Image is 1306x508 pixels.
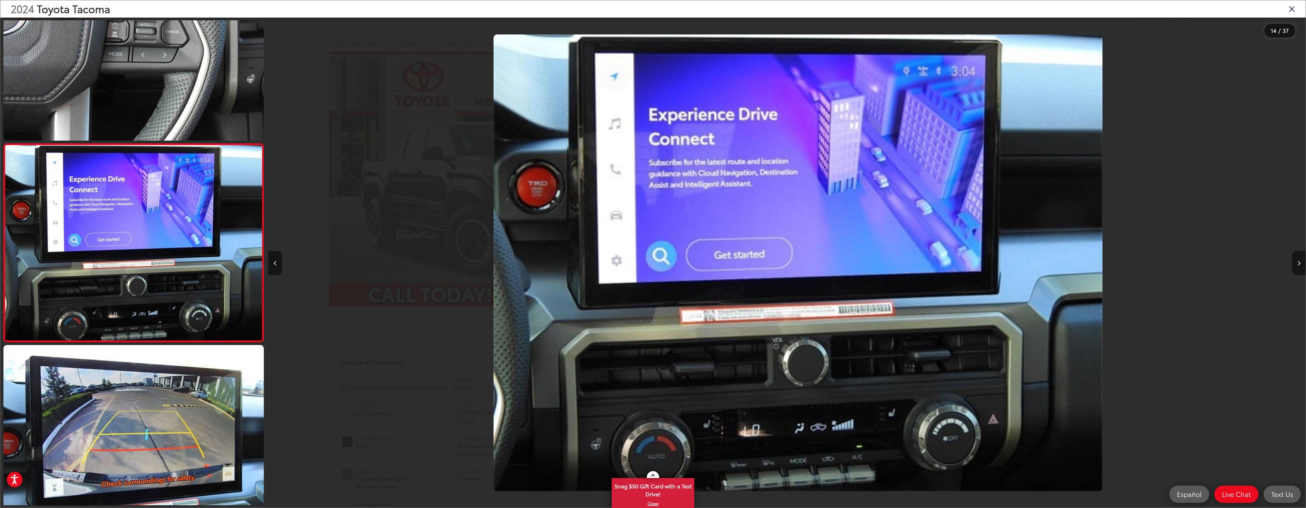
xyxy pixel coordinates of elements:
span: 37 [1283,27,1289,34]
button: Previous image [268,251,282,275]
a: Español [1169,486,1209,503]
a: Text Us [1264,486,1301,503]
span: Snag $50 Gift Card with a Test Drive! [612,479,694,500]
button: Next image [1292,251,1306,275]
span: Toyota Tacoma [37,1,110,16]
span: 2024 [11,1,34,16]
img: 2024 Toyota Tacoma TRD Off-Road [3,144,265,341]
span: / [1278,28,1281,33]
img: 2024 Toyota Tacoma TRD Off-Road [494,34,1103,492]
span: Español [1173,490,1205,498]
span: 14 [1271,27,1276,34]
i: Close gallery [1288,4,1295,13]
a: Live Chat [1214,486,1258,503]
span: Live Chat [1219,490,1254,498]
span: Text Us [1268,490,1297,498]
